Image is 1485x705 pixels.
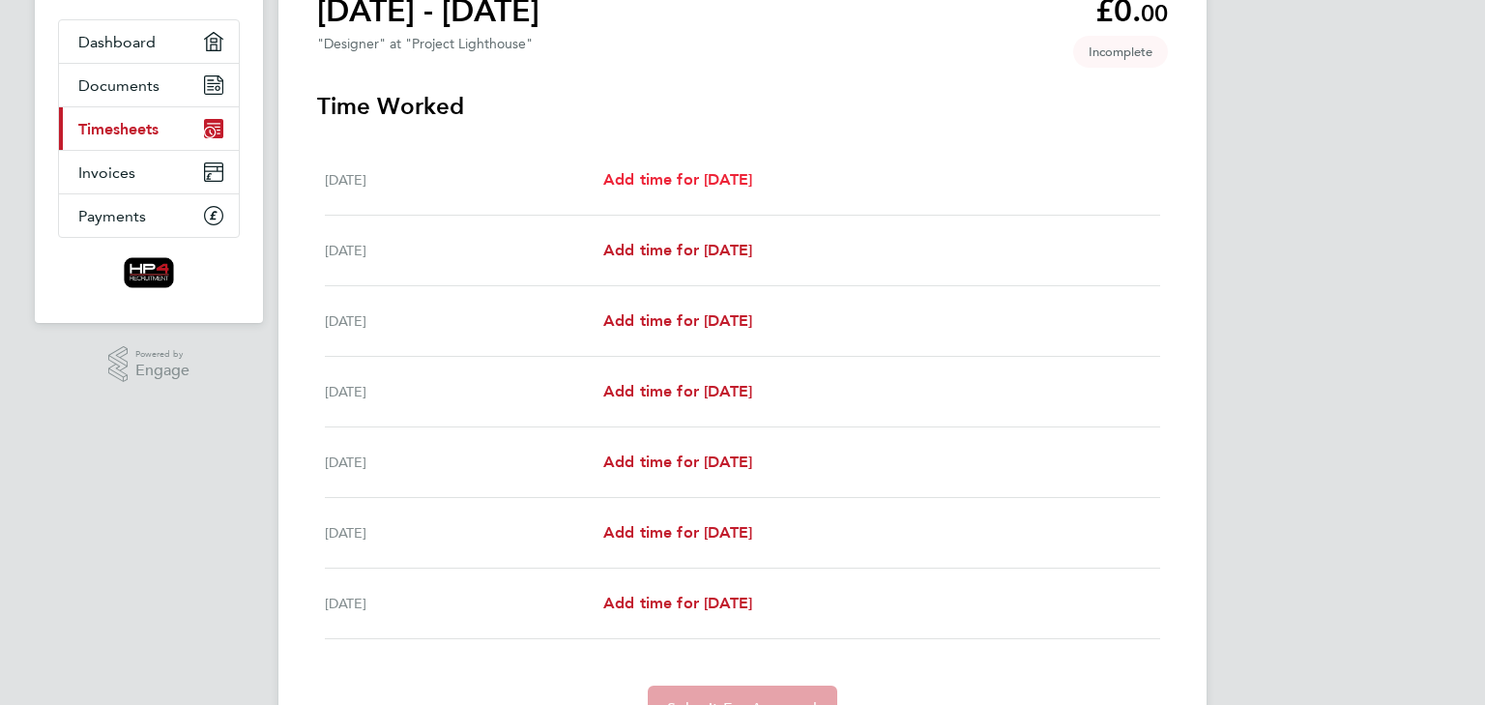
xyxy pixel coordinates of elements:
[603,451,752,474] a: Add time for [DATE]
[603,523,752,542] span: Add time for [DATE]
[59,107,239,150] a: Timesheets
[325,168,603,191] div: [DATE]
[58,257,240,288] a: Go to home page
[78,33,156,51] span: Dashboard
[59,194,239,237] a: Payments
[325,592,603,615] div: [DATE]
[603,309,752,333] a: Add time for [DATE]
[78,207,146,225] span: Payments
[317,91,1168,122] h3: Time Worked
[78,76,160,95] span: Documents
[135,363,189,379] span: Engage
[325,451,603,474] div: [DATE]
[124,257,175,288] img: hp4recruitment-logo-retina.png
[603,241,752,259] span: Add time for [DATE]
[325,239,603,262] div: [DATE]
[59,64,239,106] a: Documents
[78,163,135,182] span: Invoices
[317,36,533,52] div: "Designer" at "Project Lighthouse"
[603,239,752,262] a: Add time for [DATE]
[78,120,159,138] span: Timesheets
[59,20,239,63] a: Dashboard
[135,346,189,363] span: Powered by
[603,382,752,400] span: Add time for [DATE]
[603,592,752,615] a: Add time for [DATE]
[325,309,603,333] div: [DATE]
[59,151,239,193] a: Invoices
[603,170,752,189] span: Add time for [DATE]
[603,594,752,612] span: Add time for [DATE]
[108,346,190,383] a: Powered byEngage
[325,380,603,403] div: [DATE]
[325,521,603,544] div: [DATE]
[603,453,752,471] span: Add time for [DATE]
[603,168,752,191] a: Add time for [DATE]
[603,521,752,544] a: Add time for [DATE]
[603,380,752,403] a: Add time for [DATE]
[603,311,752,330] span: Add time for [DATE]
[1073,36,1168,68] span: This timesheet is Incomplete.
